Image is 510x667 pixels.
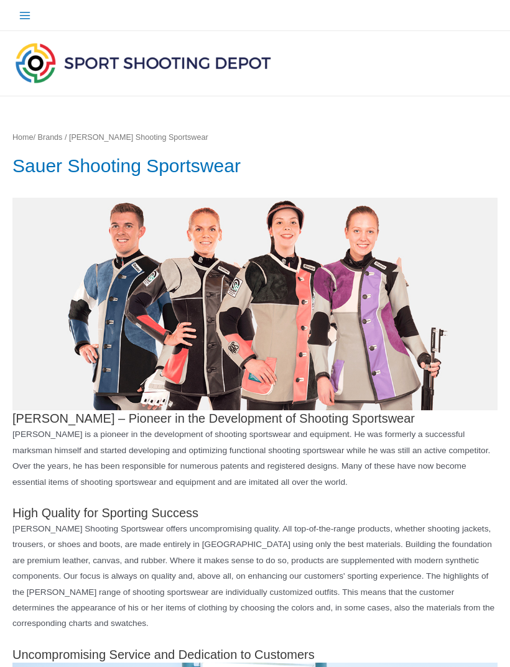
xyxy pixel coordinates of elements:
[12,426,498,490] p: [PERSON_NAME] is a pioneer in the development of shooting sportswear and equipment. He was former...
[12,153,498,179] h1: Sauer Shooting Sportswear
[12,133,34,142] a: Home
[12,40,274,86] img: Sport Shooting Depot
[12,3,37,27] button: Main menu toggle
[12,198,498,427] h3: [PERSON_NAME] – Pioneer in the Development of Shooting Sportswear
[12,505,498,521] h3: High Quality for Sporting Success
[12,646,498,663] h3: Uncompromising Service and Dedication to Customers
[12,521,498,632] p: [PERSON_NAME] Shooting Sportswear offers uncompromising quality. All top-of-the-range products, w...
[12,131,498,145] nav: Breadcrumb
